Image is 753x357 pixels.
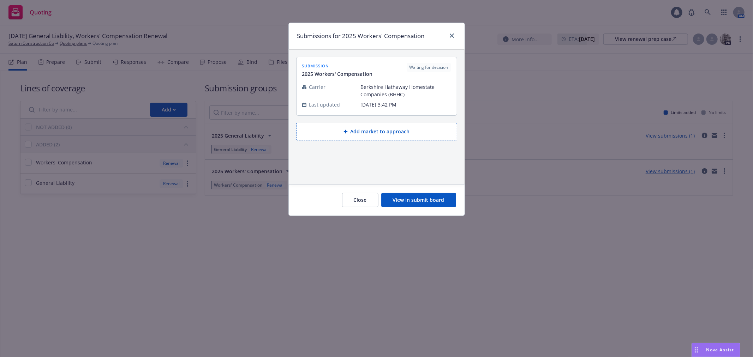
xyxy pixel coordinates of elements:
button: Nova Assist [692,343,740,357]
span: Nova Assist [706,347,734,353]
span: Carrier [309,83,326,91]
div: Drag to move [692,343,701,357]
span: submission [302,63,373,69]
a: close [448,31,456,40]
span: [DATE] 3:42 PM [361,101,451,108]
button: Add market to approach [296,123,457,140]
button: View in submit board [381,193,456,207]
span: Last updated [309,101,340,108]
h1: Submissions for 2025 Workers' Compensation [297,31,425,41]
span: Berkshire Hathaway Homestate Companies (BHHC) [361,83,451,98]
span: Waiting for decision [410,64,448,71]
span: 2025 Workers' Compensation [302,70,373,78]
button: Close [342,193,378,207]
